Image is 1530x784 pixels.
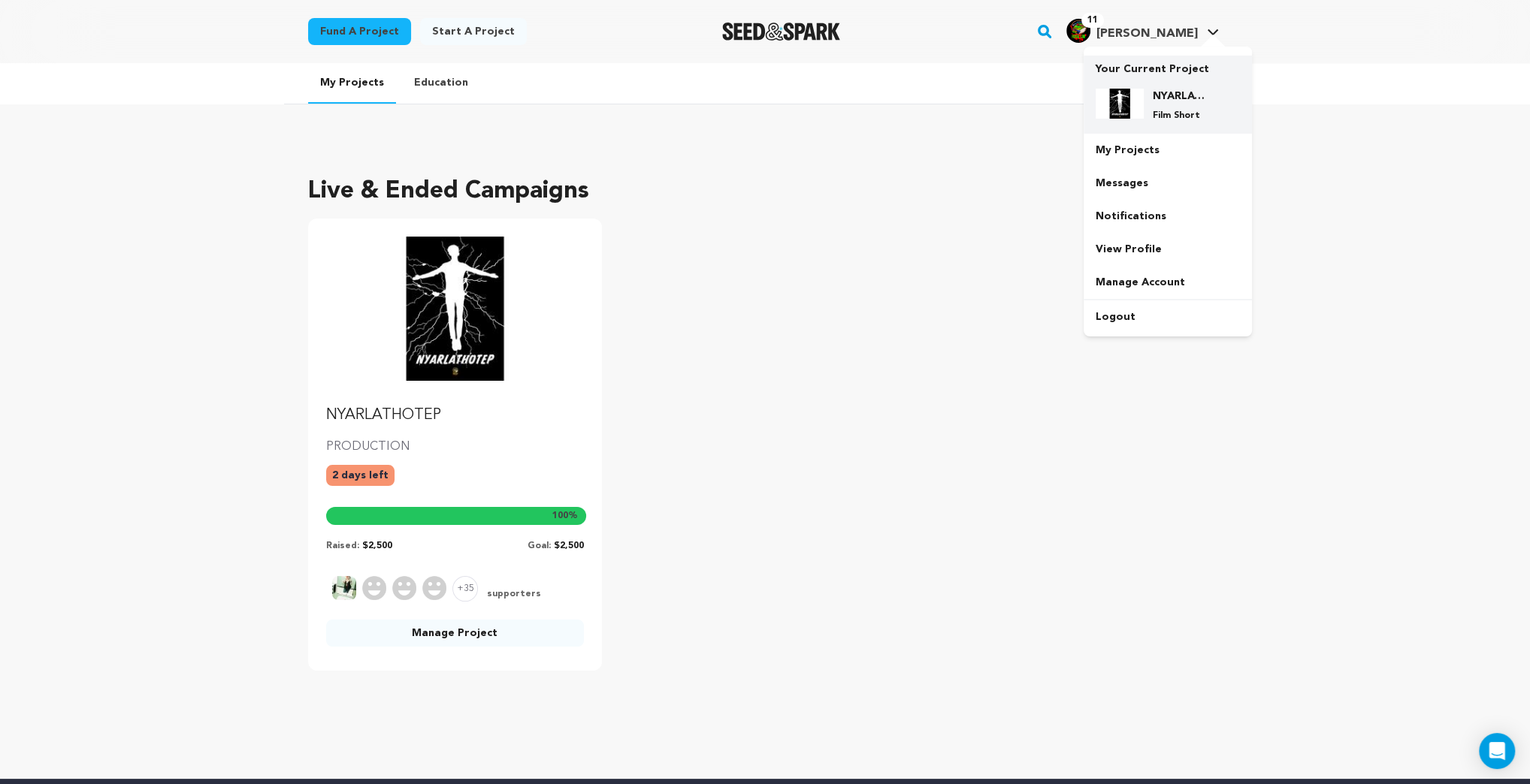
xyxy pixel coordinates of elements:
p: Your Current Project [1096,56,1240,77]
a: Fund NYARLATHOTEP [326,237,584,426]
span: supporters [484,588,541,602]
a: Logout [1084,300,1252,333]
span: % [552,510,578,522]
img: 1cd5ca01f576ee36.jpg [1096,89,1144,119]
a: Seed&Spark Homepage [722,23,840,41]
img: Supporter Image [332,576,356,600]
h2: Live & Ended Campaigns [308,173,589,210]
img: 95bb94b78b941d48.png [1066,19,1090,43]
p: 2 days left [326,465,395,486]
span: $2,500 [554,541,584,550]
a: Manage Account [1084,266,1252,299]
a: Your Current Project NYARLATHOTEP Film Short [1096,56,1240,134]
span: +35 [452,576,478,602]
div: Open Intercom Messenger [1479,733,1515,769]
span: 11 [1081,13,1104,28]
a: View Profile [1084,233,1252,266]
img: Supporter Image [422,576,446,600]
p: Film Short [1153,110,1207,122]
img: Supporter Image [392,576,416,600]
a: My Projects [1084,134,1252,167]
a: My Projects [308,63,396,104]
span: Raised: [326,541,359,550]
a: Education [402,63,480,102]
p: NYARLATHOTEP [326,405,584,426]
a: Kermet K.'s Profile [1063,16,1222,43]
span: Kermet K.'s Profile [1063,16,1222,47]
h4: NYARLATHOTEP [1153,89,1207,104]
a: Messages [1084,167,1252,200]
p: PRODUCTION [326,438,584,456]
span: [PERSON_NAME] [1096,28,1198,40]
span: Goal: [528,541,551,550]
a: Notifications [1084,200,1252,233]
a: Start a project [420,18,527,45]
div: Kermet K.'s Profile [1066,19,1198,43]
a: Manage Project [326,620,584,647]
span: $2,500 [362,541,392,550]
a: Fund a project [308,18,411,45]
img: Supporter Image [362,576,386,600]
span: 100 [552,511,568,520]
img: Seed&Spark Logo Dark Mode [722,23,840,41]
